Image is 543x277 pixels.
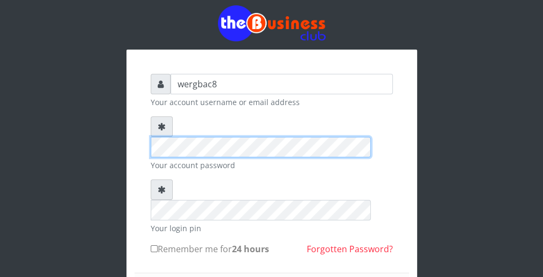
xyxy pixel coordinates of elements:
small: Your account username or email address [151,96,393,108]
small: Your login pin [151,223,393,234]
a: Forgotten Password? [307,243,393,255]
input: Remember me for24 hours [151,245,158,252]
b: 24 hours [232,243,269,255]
small: Your account password [151,160,393,171]
label: Remember me for [151,243,269,255]
input: Username or email address [171,74,393,94]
